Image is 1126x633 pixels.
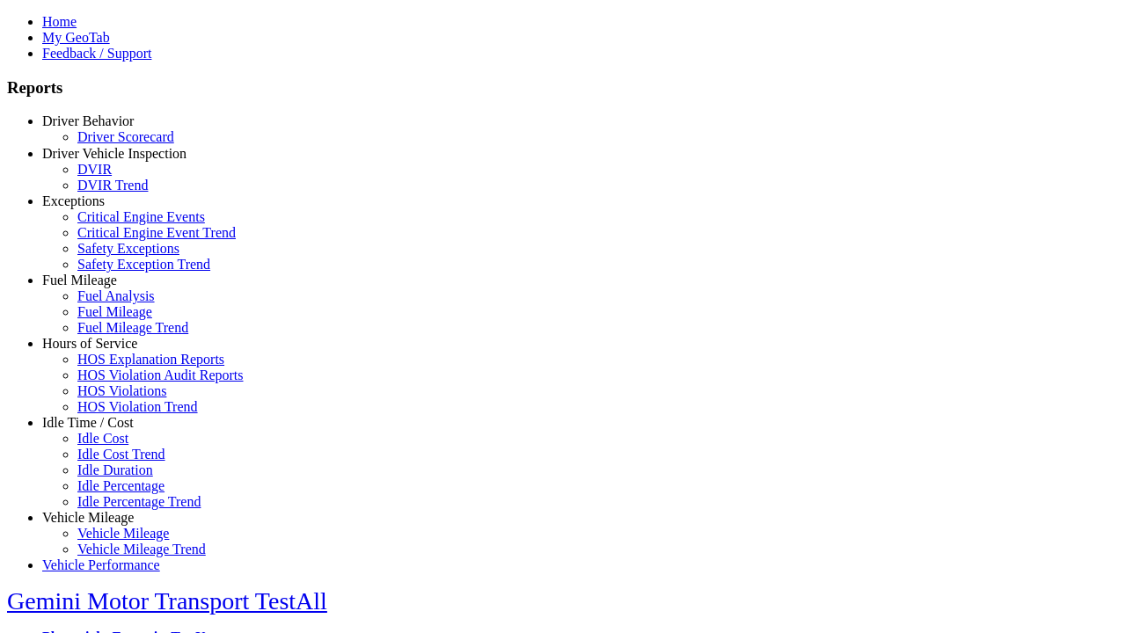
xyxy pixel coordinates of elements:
a: Driver Vehicle Inspection [42,146,186,161]
a: Critical Engine Event Trend [77,225,236,240]
a: My GeoTab [42,30,110,45]
a: Idle Time / Cost [42,415,134,430]
a: HOS Violation Trend [77,399,198,414]
a: Idle Duration [77,462,153,477]
a: Safety Exceptions [77,241,179,256]
a: Driver Behavior [42,113,134,128]
a: Driver Scorecard [77,129,174,144]
a: DVIR Trend [77,178,148,193]
a: HOS Explanation Reports [77,352,224,367]
a: Hours of Service [42,336,137,351]
a: HOS Violations [77,383,166,398]
a: Vehicle Mileage [77,526,169,541]
a: Fuel Analysis [77,288,155,303]
a: Safety Exception Trend [77,257,210,272]
a: Idle Percentage Trend [77,494,201,509]
a: Idle Percentage [77,478,165,493]
a: Idle Cost Trend [77,447,165,462]
a: Home [42,14,77,29]
a: Fuel Mileage [42,273,117,287]
a: Fuel Mileage [77,304,152,319]
a: HOS Violation Audit Reports [77,367,244,382]
a: Exceptions [42,193,105,208]
h3: Reports [7,78,1119,98]
a: Vehicle Mileage Trend [77,542,206,557]
a: Vehicle Performance [42,557,160,572]
a: Fuel Mileage Trend [77,320,188,335]
a: DVIR [77,162,112,177]
a: Idle Cost [77,431,128,446]
a: Vehicle Mileage [42,510,134,525]
a: Critical Engine Events [77,209,205,224]
a: Feedback / Support [42,46,151,61]
a: Gemini Motor Transport TestAll [7,587,327,615]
